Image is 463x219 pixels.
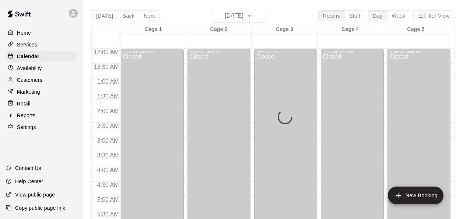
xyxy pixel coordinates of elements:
p: View public page [15,191,55,198]
div: Cage 5 [383,26,449,33]
p: Settings [17,124,36,131]
span: 4:30 AM [95,182,121,188]
p: Calendar [17,53,39,60]
p: Help Center [15,178,43,185]
span: 3:00 AM [95,138,121,144]
span: 2:00 AM [95,108,121,114]
p: Home [17,29,31,36]
p: Reports [17,112,35,119]
a: Customers [6,74,77,86]
span: 12:00 AM [92,49,121,55]
p: Marketing [17,88,40,95]
span: 12:30 AM [92,64,121,70]
p: Contact Us [15,164,41,172]
div: 12:00 AM – 4:00 PM [190,50,248,54]
span: 5:30 AM [95,211,121,218]
a: Services [6,39,77,50]
div: 12:00 AM – 4:00 PM [123,50,181,54]
p: Copy public page link [15,204,65,212]
a: Availability [6,63,77,74]
p: Retail [17,100,31,107]
a: Calendar [6,51,77,62]
span: 5:00 AM [95,197,121,203]
a: Settings [6,122,77,133]
span: 3:30 AM [95,152,121,159]
span: 2:30 AM [95,123,121,129]
button: add [388,187,443,204]
span: 4:00 AM [95,167,121,173]
div: Cage 2 [186,26,252,33]
span: 1:00 AM [95,79,121,85]
div: Cage 1 [120,26,186,33]
div: 12:00 AM – 4:00 PM [256,50,315,54]
a: Home [6,27,77,38]
div: Cage 3 [252,26,317,33]
a: Marketing [6,86,77,97]
div: 12:00 AM – 4:00 PM [390,50,448,54]
p: Availability [17,65,42,72]
div: Cage 4 [318,26,383,33]
a: Reports [6,110,77,121]
p: Customers [17,76,42,84]
p: Services [17,41,37,48]
span: 1:30 AM [95,93,121,100]
div: 12:00 AM – 4:00 PM [323,50,382,54]
a: Retail [6,98,77,109]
